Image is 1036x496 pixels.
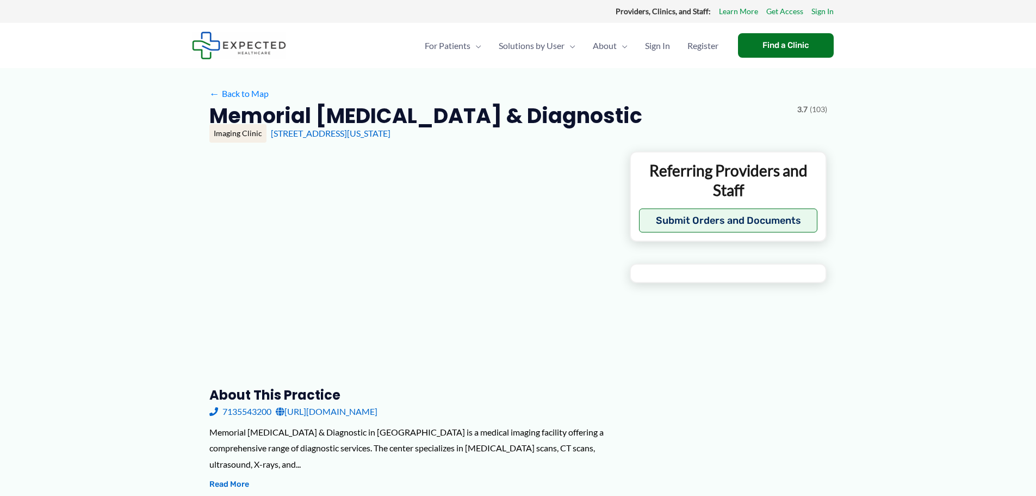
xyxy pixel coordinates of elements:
span: 3.7 [797,102,808,117]
div: Memorial [MEDICAL_DATA] & Diagnostic in [GEOGRAPHIC_DATA] is a medical imaging facility offering ... [209,424,612,473]
h3: About this practice [209,387,612,403]
span: Sign In [645,27,670,65]
img: Expected Healthcare Logo - side, dark font, small [192,32,286,59]
a: Sign In [811,4,834,19]
nav: Primary Site Navigation [416,27,727,65]
a: [STREET_ADDRESS][US_STATE] [271,128,390,138]
span: Menu Toggle [617,27,628,65]
span: Solutions by User [499,27,564,65]
a: AboutMenu Toggle [584,27,636,65]
a: Get Access [766,4,803,19]
a: Find a Clinic [738,33,834,58]
a: Learn More [719,4,758,19]
a: Solutions by UserMenu Toggle [490,27,584,65]
span: Menu Toggle [470,27,481,65]
span: For Patients [425,27,470,65]
button: Submit Orders and Documents [639,209,818,232]
span: About [593,27,617,65]
a: Register [679,27,727,65]
a: 7135543200 [209,403,271,420]
p: Referring Providers and Staff [639,161,818,200]
a: Sign In [636,27,679,65]
span: (103) [810,102,827,117]
button: Read More [209,478,249,491]
a: [URL][DOMAIN_NAME] [276,403,377,420]
span: Register [687,27,718,65]
h2: Memorial [MEDICAL_DATA] & Diagnostic [209,102,642,129]
span: Menu Toggle [564,27,575,65]
span: ← [209,88,220,99]
div: Imaging Clinic [209,124,266,143]
a: ←Back to Map [209,85,269,102]
a: For PatientsMenu Toggle [416,27,490,65]
strong: Providers, Clinics, and Staff: [616,7,711,16]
